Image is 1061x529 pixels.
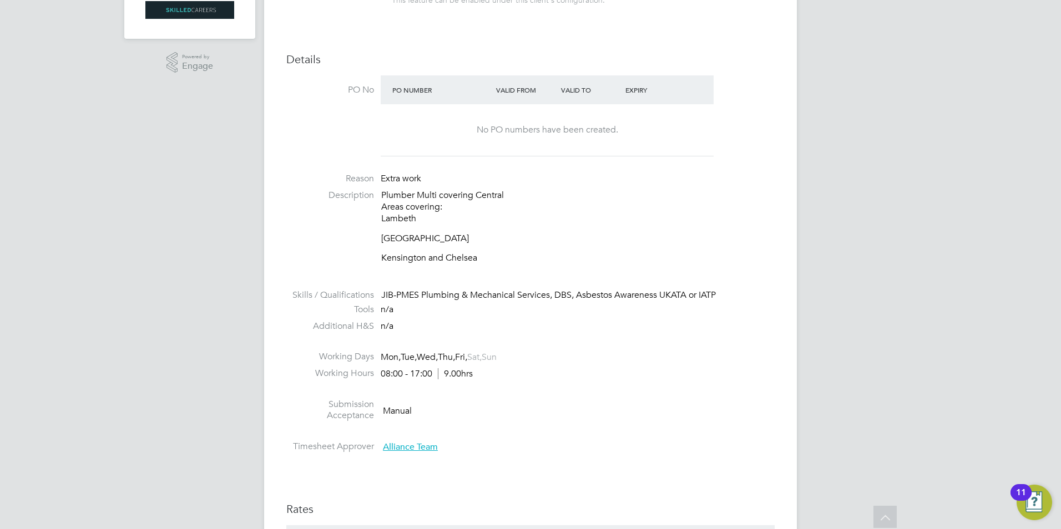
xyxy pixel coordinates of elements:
label: Timesheet Approver [286,441,374,452]
label: Description [286,190,374,201]
span: n/a [381,321,393,332]
div: Valid To [558,80,623,100]
span: Extra work [381,173,421,184]
h3: Rates [286,502,775,516]
img: skilledcareers-logo-retina.png [145,1,234,19]
p: Kensington and Chelsea [381,252,775,264]
span: Thu, [438,352,455,363]
label: Additional H&S [286,321,374,332]
span: Sun [482,352,497,363]
label: Reason [286,173,374,185]
span: Sat, [467,352,482,363]
div: JIB-PMES Plumbing & Mechanical Services, DBS, Asbestos Awareness UKATA or IATP [381,289,775,301]
label: Skills / Qualifications [286,289,374,301]
span: n/a [381,304,393,315]
div: No PO numbers have been created. [392,124,703,136]
div: Valid From [493,80,558,100]
label: Tools [286,304,374,316]
h3: Details [286,52,775,67]
span: Manual [383,405,412,416]
div: 08:00 - 17:00 [381,368,473,380]
span: Wed, [417,352,438,363]
label: PO No [286,84,374,96]
div: PO Number [390,80,493,100]
label: Working Days [286,351,374,363]
button: Open Resource Center, 11 new notifications [1017,485,1052,520]
span: Powered by [182,52,213,62]
span: Tue, [401,352,417,363]
p: Plumber Multi covering Central Areas covering: Lambeth [381,190,775,224]
span: Fri, [455,352,467,363]
span: Alliance Team [383,441,438,452]
span: Engage [182,62,213,71]
div: Expiry [623,80,688,100]
p: [GEOGRAPHIC_DATA] [381,233,775,245]
span: 9.00hrs [438,368,473,379]
a: Powered byEngage [166,52,214,73]
label: Working Hours [286,368,374,379]
a: Go to home page [138,1,242,19]
label: Submission Acceptance [286,399,374,422]
div: 11 [1016,492,1026,507]
span: Mon, [381,352,401,363]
